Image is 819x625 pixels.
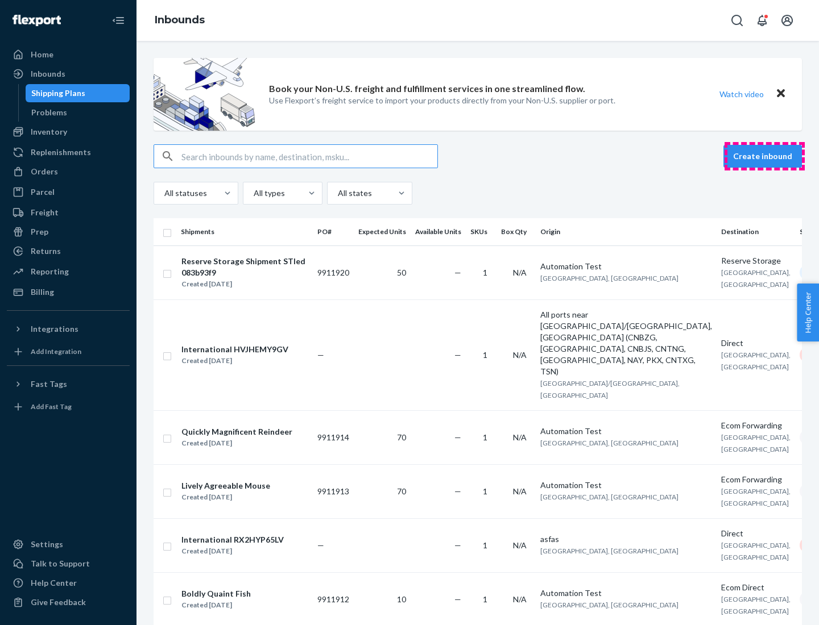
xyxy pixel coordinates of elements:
a: Returns [7,242,130,260]
div: Created [DATE] [181,599,251,611]
span: N/A [513,486,527,496]
span: N/A [513,594,527,604]
span: N/A [513,540,527,550]
a: Add Integration [7,343,130,361]
span: — [454,268,461,277]
div: Reserve Storage Shipment STIed083b93f9 [181,256,308,278]
span: 1 [483,268,487,277]
span: [GEOGRAPHIC_DATA], [GEOGRAPHIC_DATA] [540,601,679,609]
div: Problems [31,107,67,118]
span: 10 [397,594,406,604]
a: Settings [7,535,130,553]
button: Close [773,86,788,102]
a: Inventory [7,123,130,141]
div: Reporting [31,266,69,277]
span: N/A [513,432,527,442]
button: Fast Tags [7,375,130,393]
a: Home [7,45,130,64]
a: Parcel [7,183,130,201]
button: Close Navigation [107,9,130,32]
p: Book your Non-U.S. freight and fulfillment services in one streamlined flow. [269,82,585,95]
span: [GEOGRAPHIC_DATA], [GEOGRAPHIC_DATA] [540,547,679,555]
th: Origin [536,218,717,245]
a: Reporting [7,262,130,281]
div: Direct [721,338,791,349]
a: Billing [7,283,130,301]
span: [GEOGRAPHIC_DATA], [GEOGRAPHIC_DATA] [721,351,791,371]
div: asfas [540,534,712,545]
a: Freight [7,203,130,222]
div: Inbounds [31,68,65,80]
div: Created [DATE] [181,278,308,290]
span: — [454,486,461,496]
button: Open Search Box [726,9,748,32]
span: — [317,350,324,360]
span: [GEOGRAPHIC_DATA], [GEOGRAPHIC_DATA] [721,487,791,507]
a: Help Center [7,574,130,592]
td: 9911914 [313,410,354,464]
div: Direct [721,528,791,539]
th: PO# [313,218,354,245]
button: Watch video [712,86,771,102]
span: Help Center [797,284,819,341]
div: Settings [31,539,63,550]
div: Automation Test [540,426,712,437]
a: Prep [7,223,130,241]
div: Created [DATE] [181,438,292,449]
div: International HVJHEMY9GV [181,344,288,355]
div: International RX2HYP65LV [181,534,284,545]
div: Created [DATE] [181,491,270,503]
ol: breadcrumbs [146,4,214,37]
div: Billing [31,286,54,298]
div: Ecom Forwarding [721,474,791,485]
span: — [454,594,461,604]
img: Flexport logo [13,15,61,26]
span: 70 [397,432,406,442]
a: Inbounds [155,14,205,26]
div: Integrations [31,323,78,335]
div: Reserve Storage [721,255,791,266]
span: N/A [513,350,527,360]
a: Inbounds [7,65,130,83]
a: Orders [7,163,130,181]
div: Add Fast Tag [31,402,72,411]
span: [GEOGRAPHIC_DATA], [GEOGRAPHIC_DATA] [540,493,679,501]
p: Use Flexport’s freight service to import your products directly from your Non-U.S. supplier or port. [269,95,615,106]
th: Expected Units [354,218,411,245]
div: Shipping Plans [31,88,85,99]
div: Home [31,49,53,60]
td: 9911920 [313,245,354,299]
div: Prep [31,226,48,238]
span: N/A [513,268,527,277]
span: 1 [483,486,487,496]
span: [GEOGRAPHIC_DATA]/[GEOGRAPHIC_DATA], [GEOGRAPHIC_DATA] [540,379,680,399]
div: Automation Test [540,261,712,272]
a: Add Fast Tag [7,398,130,416]
div: Parcel [31,186,55,198]
span: [GEOGRAPHIC_DATA], [GEOGRAPHIC_DATA] [721,433,791,453]
span: [GEOGRAPHIC_DATA], [GEOGRAPHIC_DATA] [721,541,791,561]
div: Help Center [31,577,77,589]
div: Fast Tags [31,378,67,390]
span: [GEOGRAPHIC_DATA], [GEOGRAPHIC_DATA] [540,439,679,447]
span: — [454,432,461,442]
a: Shipping Plans [26,84,130,102]
span: 1 [483,540,487,550]
td: 9911913 [313,464,354,518]
a: Problems [26,103,130,122]
span: 1 [483,350,487,360]
div: Freight [31,207,59,218]
span: 70 [397,486,406,496]
th: Destination [717,218,795,245]
div: Lively Agreeable Mouse [181,480,270,491]
input: All statuses [163,188,164,199]
div: Quickly Magnificent Reindeer [181,426,292,438]
a: Replenishments [7,143,130,161]
div: Orders [31,166,58,177]
div: Ecom Forwarding [721,420,791,431]
th: Available Units [411,218,466,245]
div: Give Feedback [31,597,86,608]
span: 1 [483,432,487,442]
div: Inventory [31,126,67,137]
button: Integrations [7,320,130,338]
